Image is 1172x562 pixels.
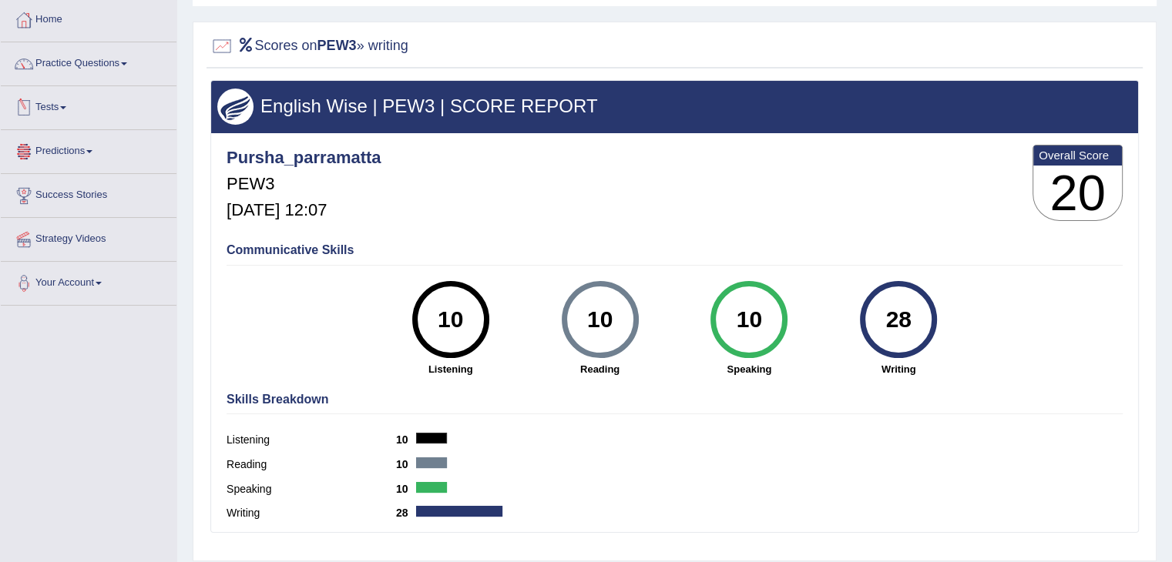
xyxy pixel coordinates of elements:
[682,362,816,376] strong: Speaking
[1,42,176,81] a: Practice Questions
[210,35,408,58] h2: Scores on » writing
[384,362,518,376] strong: Listening
[396,433,416,446] b: 10
[227,201,381,219] h5: [DATE] 12:07
[227,505,396,521] label: Writing
[227,432,396,448] label: Listening
[1,218,176,256] a: Strategy Videos
[1033,166,1122,221] h3: 20
[227,393,1123,406] h4: Skills Breakdown
[1,174,176,212] a: Success Stories
[217,89,254,125] img: wings.png
[422,287,479,352] div: 10
[572,287,628,352] div: 10
[227,149,381,167] h4: Pursha_parramatta
[227,243,1123,257] h4: Communicative Skills
[871,287,927,352] div: 28
[831,362,965,376] strong: Writing
[227,481,396,497] label: Speaking
[227,175,381,193] h5: PEW3
[217,96,1132,116] h3: English Wise | PEW3 | SCORE REPORT
[227,457,396,473] label: Reading
[396,458,416,470] b: 10
[533,362,667,376] strong: Reading
[1,262,176,300] a: Your Account
[317,38,357,53] b: PEW3
[396,483,416,495] b: 10
[1039,149,1117,162] b: Overall Score
[396,507,416,519] b: 28
[1,130,176,169] a: Predictions
[1,86,176,125] a: Tests
[721,287,777,352] div: 10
